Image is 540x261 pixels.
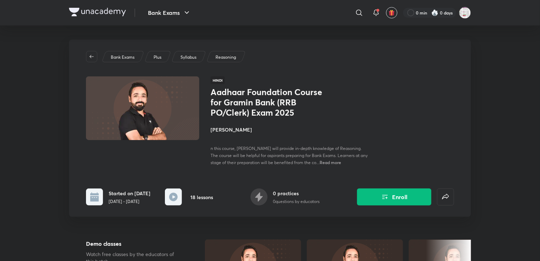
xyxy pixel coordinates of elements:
button: Enroll [357,188,431,205]
p: 0 questions by educators [273,198,320,205]
h5: Demo classes [86,239,182,248]
button: false [437,188,454,205]
button: Bank Exams [144,6,195,20]
img: Thumbnail [85,76,200,141]
a: Company Logo [69,8,126,18]
a: Reasoning [214,54,237,60]
p: Syllabus [180,54,196,60]
a: Plus [153,54,163,60]
a: Syllabus [179,54,198,60]
p: Bank Exams [111,54,134,60]
span: Hindi [211,76,225,84]
button: avatar [386,7,397,18]
h6: 18 lessons [190,193,213,201]
img: Company Logo [69,8,126,16]
h1: Aadhaar Foundation Course for Gramin Bank (RRB PO/Clerk) Exam 2025 [211,87,326,117]
img: Nishima Yz [459,7,471,19]
span: Read more [320,159,341,165]
h6: Started on [DATE] [109,190,150,197]
p: Reasoning [216,54,236,60]
p: Plus [154,54,161,60]
p: [DATE] - [DATE] [109,198,150,205]
h6: 0 practices [273,190,320,197]
h4: [PERSON_NAME] [211,126,369,133]
a: Bank Exams [110,54,136,60]
span: n this course, [PERSON_NAME] will provide in-depth knowledge of Reasoning. The course will be hel... [211,146,368,165]
img: streak [431,9,438,16]
img: avatar [389,10,395,16]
